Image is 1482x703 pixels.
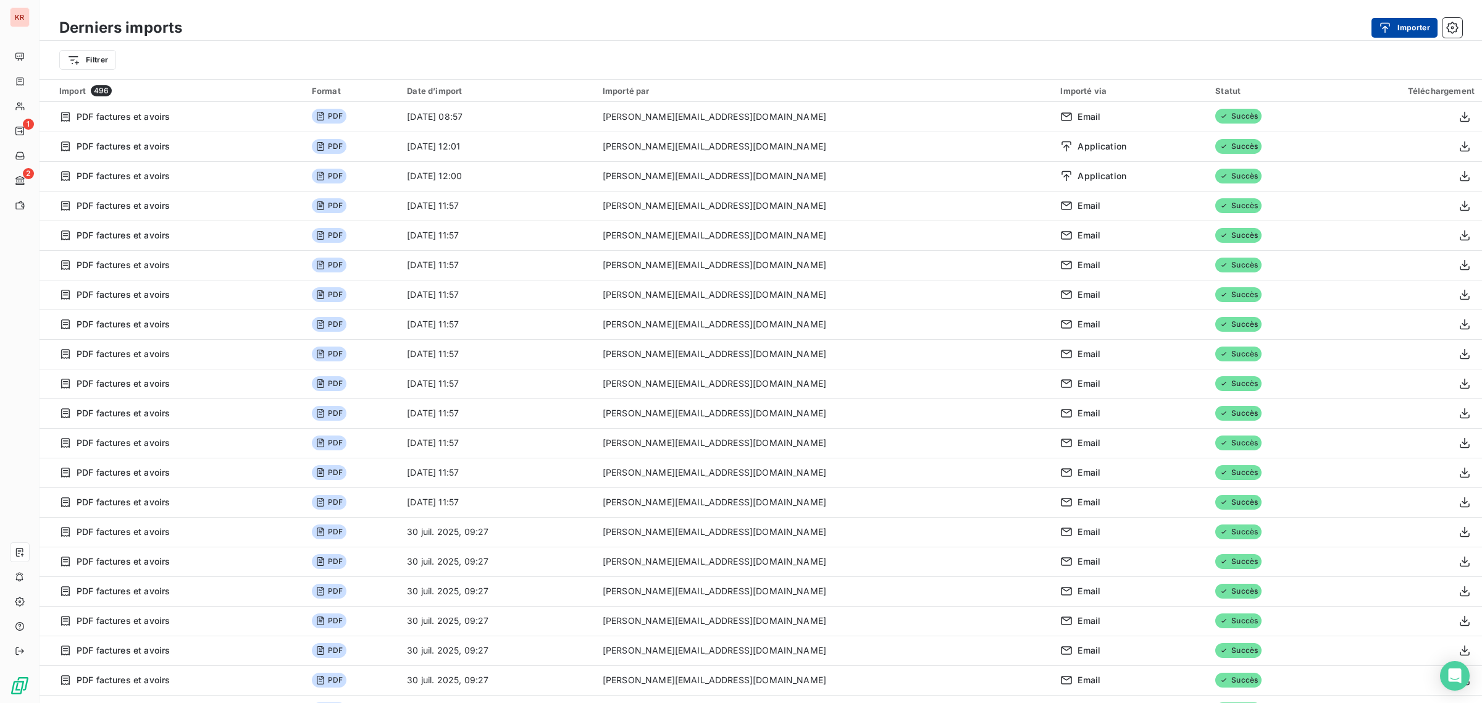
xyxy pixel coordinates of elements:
[312,643,346,658] span: PDF
[77,466,170,479] span: PDF factures et avoirs
[595,576,1053,606] td: [PERSON_NAME][EMAIL_ADDRESS][DOMAIN_NAME]
[400,309,595,339] td: [DATE] 11:57
[1078,111,1100,123] span: Email
[312,465,346,480] span: PDF
[312,613,346,628] span: PDF
[312,169,346,183] span: PDF
[1078,615,1100,627] span: Email
[1215,643,1262,658] span: Succès
[312,139,346,154] span: PDF
[400,606,595,636] td: 30 juil. 2025, 09:27
[77,170,170,182] span: PDF factures et avoirs
[1215,139,1262,154] span: Succès
[400,487,595,517] td: [DATE] 11:57
[77,644,170,657] span: PDF factures et avoirs
[595,369,1053,398] td: [PERSON_NAME][EMAIL_ADDRESS][DOMAIN_NAME]
[59,50,116,70] button: Filtrer
[595,636,1053,665] td: [PERSON_NAME][EMAIL_ADDRESS][DOMAIN_NAME]
[312,258,346,272] span: PDF
[77,496,170,508] span: PDF factures et avoirs
[312,287,346,302] span: PDF
[400,369,595,398] td: [DATE] 11:57
[1078,407,1100,419] span: Email
[23,119,34,130] span: 1
[595,161,1053,191] td: [PERSON_NAME][EMAIL_ADDRESS][DOMAIN_NAME]
[1215,109,1262,124] span: Succès
[595,250,1053,280] td: [PERSON_NAME][EMAIL_ADDRESS][DOMAIN_NAME]
[1078,555,1100,568] span: Email
[77,229,170,242] span: PDF factures et avoirs
[400,428,595,458] td: [DATE] 11:57
[595,191,1053,221] td: [PERSON_NAME][EMAIL_ADDRESS][DOMAIN_NAME]
[1078,644,1100,657] span: Email
[1215,554,1262,569] span: Succès
[59,85,297,96] div: Import
[1215,317,1262,332] span: Succès
[312,376,346,391] span: PDF
[1078,288,1100,301] span: Email
[312,673,346,688] span: PDF
[400,161,595,191] td: [DATE] 12:00
[595,458,1053,487] td: [PERSON_NAME][EMAIL_ADDRESS][DOMAIN_NAME]
[1215,524,1262,539] span: Succès
[77,140,170,153] span: PDF factures et avoirs
[1078,496,1100,508] span: Email
[595,398,1053,428] td: [PERSON_NAME][EMAIL_ADDRESS][DOMAIN_NAME]
[1440,661,1470,691] div: Open Intercom Messenger
[400,280,595,309] td: [DATE] 11:57
[400,665,595,695] td: 30 juil. 2025, 09:27
[603,86,1046,96] div: Importé par
[77,585,170,597] span: PDF factures et avoirs
[595,665,1053,695] td: [PERSON_NAME][EMAIL_ADDRESS][DOMAIN_NAME]
[312,86,392,96] div: Format
[1215,258,1262,272] span: Succès
[1215,228,1262,243] span: Succès
[1078,437,1100,449] span: Email
[1215,495,1262,510] span: Succès
[77,377,170,390] span: PDF factures et avoirs
[400,398,595,428] td: [DATE] 11:57
[1215,198,1262,213] span: Succès
[23,168,34,179] span: 2
[400,636,595,665] td: 30 juil. 2025, 09:27
[1078,585,1100,597] span: Email
[77,348,170,360] span: PDF factures et avoirs
[1215,673,1262,688] span: Succès
[400,221,595,250] td: [DATE] 11:57
[312,198,346,213] span: PDF
[1078,170,1126,182] span: Application
[1215,287,1262,302] span: Succès
[1078,140,1126,153] span: Application
[312,524,346,539] span: PDF
[400,576,595,606] td: 30 juil. 2025, 09:27
[595,221,1053,250] td: [PERSON_NAME][EMAIL_ADDRESS][DOMAIN_NAME]
[595,428,1053,458] td: [PERSON_NAME][EMAIL_ADDRESS][DOMAIN_NAME]
[1078,229,1100,242] span: Email
[595,517,1053,547] td: [PERSON_NAME][EMAIL_ADDRESS][DOMAIN_NAME]
[400,191,595,221] td: [DATE] 11:57
[77,318,170,330] span: PDF factures et avoirs
[1078,318,1100,330] span: Email
[1215,436,1262,450] span: Succès
[400,517,595,547] td: 30 juil. 2025, 09:27
[1333,86,1475,96] div: Téléchargement
[312,228,346,243] span: PDF
[595,132,1053,161] td: [PERSON_NAME][EMAIL_ADDRESS][DOMAIN_NAME]
[1215,86,1318,96] div: Statut
[1078,466,1100,479] span: Email
[10,7,30,27] div: KR
[1215,376,1262,391] span: Succès
[312,406,346,421] span: PDF
[595,309,1053,339] td: [PERSON_NAME][EMAIL_ADDRESS][DOMAIN_NAME]
[1215,465,1262,480] span: Succès
[312,109,346,124] span: PDF
[77,111,170,123] span: PDF factures et avoirs
[312,347,346,361] span: PDF
[1215,406,1262,421] span: Succès
[1215,584,1262,599] span: Succès
[312,317,346,332] span: PDF
[400,250,595,280] td: [DATE] 11:57
[91,85,112,96] span: 496
[77,674,170,686] span: PDF factures et avoirs
[77,200,170,212] span: PDF factures et avoirs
